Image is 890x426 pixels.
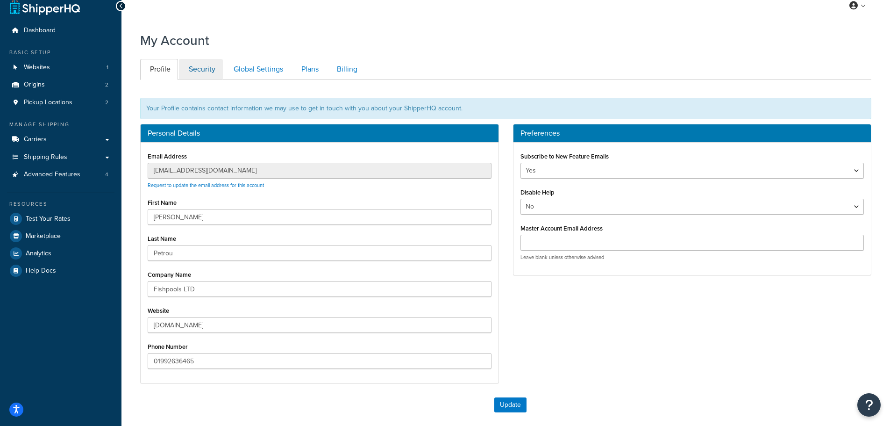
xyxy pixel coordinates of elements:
span: Pickup Locations [24,99,72,107]
div: Basic Setup [7,49,114,57]
span: Shipping Rules [24,153,67,161]
span: 2 [105,81,108,89]
label: Subscribe to New Feature Emails [520,153,609,160]
a: Origins 2 [7,76,114,94]
a: Websites 1 [7,59,114,76]
label: Last Name [148,235,176,242]
label: Company Name [148,271,191,278]
a: Security [179,59,223,80]
span: Websites [24,64,50,72]
a: Plans [292,59,326,80]
a: Dashboard [7,22,114,39]
a: Analytics [7,245,114,262]
a: Marketplace [7,228,114,245]
span: Origins [24,81,45,89]
a: Request to update the email address for this account [148,181,264,189]
p: Leave blank unless otherwise advised [520,254,864,261]
span: Test Your Rates [26,215,71,223]
a: Profile [140,59,178,80]
li: Advanced Features [7,166,114,183]
span: Carriers [24,136,47,144]
span: Help Docs [26,267,56,275]
div: Resources [7,200,114,208]
span: Advanced Features [24,171,80,179]
a: Test Your Rates [7,210,114,227]
label: Disable Help [520,189,555,196]
span: Analytics [26,250,51,258]
label: First Name [148,199,177,206]
a: Help Docs [7,262,114,279]
label: Email Address [148,153,187,160]
span: Dashboard [24,27,56,35]
button: Open Resource Center [857,393,881,417]
a: Advanced Features 4 [7,166,114,183]
a: Pickup Locations 2 [7,94,114,111]
a: Carriers [7,131,114,148]
li: Pickup Locations [7,94,114,111]
button: Update [494,397,527,412]
label: Phone Number [148,343,188,350]
div: Your Profile contains contact information we may use to get in touch with you about your ShipperH... [140,98,871,119]
a: Billing [327,59,365,80]
h3: Personal Details [148,129,491,137]
label: Master Account Email Address [520,225,603,232]
span: 1 [107,64,108,72]
span: Marketplace [26,232,61,240]
h1: My Account [140,31,209,50]
span: 4 [105,171,108,179]
h3: Preferences [520,129,864,137]
span: 2 [105,99,108,107]
li: Websites [7,59,114,76]
a: Global Settings [224,59,291,80]
a: Shipping Rules [7,149,114,166]
label: Website [148,307,169,314]
div: Manage Shipping [7,121,114,129]
li: Origins [7,76,114,94]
